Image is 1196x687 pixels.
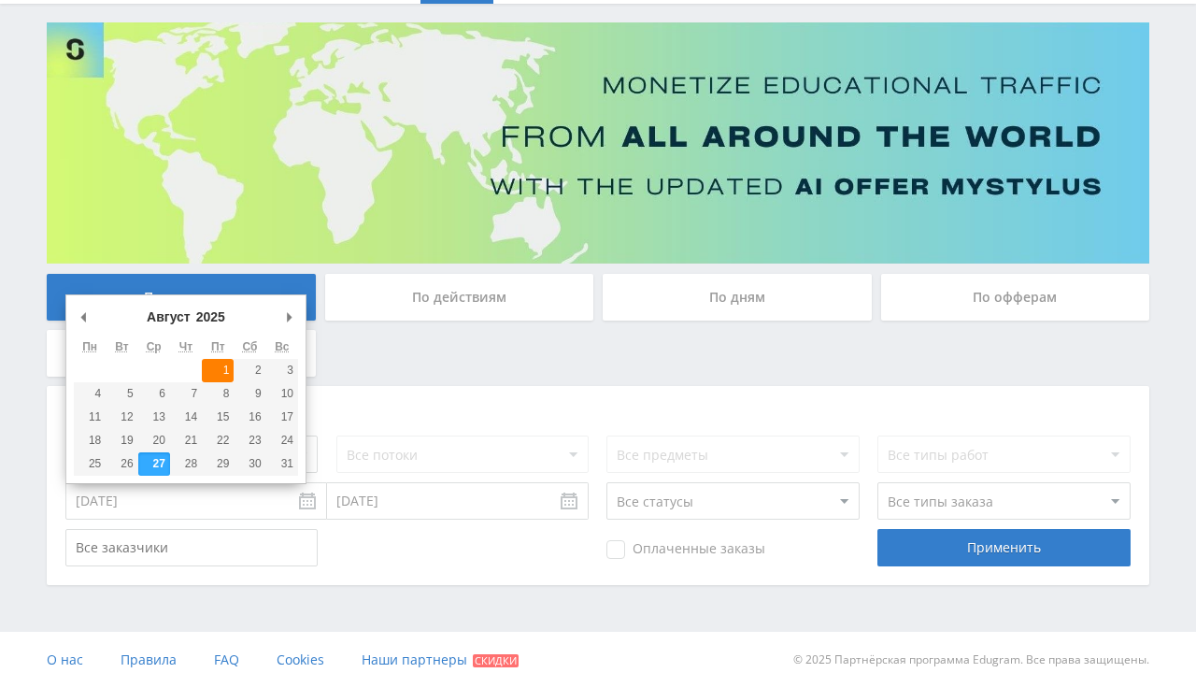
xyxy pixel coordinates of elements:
[603,274,872,321] div: По дням
[234,406,265,429] button: 16
[275,340,289,353] abbr: Воскресенье
[202,452,234,476] button: 29
[170,406,202,429] button: 14
[266,382,298,406] button: 10
[138,452,170,476] button: 27
[279,303,298,331] button: Следующий месяц
[65,405,1131,422] div: Фильтры заказов
[170,382,202,406] button: 7
[193,303,228,331] div: 2025
[82,340,97,353] abbr: Понедельник
[138,406,170,429] button: 13
[234,429,265,452] button: 23
[74,452,106,476] button: 25
[74,406,106,429] button: 11
[877,529,1130,566] div: Применить
[74,382,106,406] button: 4
[243,340,258,353] abbr: Суббота
[214,651,239,668] span: FAQ
[144,303,193,331] div: Август
[74,303,93,331] button: Предыдущий месяц
[266,359,298,382] button: 3
[202,359,234,382] button: 1
[881,274,1150,321] div: По офферам
[362,651,467,668] span: Наши партнеры
[170,452,202,476] button: 28
[234,359,265,382] button: 2
[202,406,234,429] button: 15
[202,429,234,452] button: 22
[266,406,298,429] button: 17
[106,406,137,429] button: 12
[47,330,316,377] div: По локальному лендингу
[606,540,765,559] span: Оплаченные заказы
[202,382,234,406] button: 8
[47,22,1149,264] img: Banner
[65,529,318,566] input: Все заказчики
[121,651,177,668] span: Правила
[65,482,327,520] input: Use the arrow keys to pick a date
[138,382,170,406] button: 6
[115,340,128,353] abbr: Вторник
[277,651,324,668] span: Cookies
[266,429,298,452] button: 24
[47,274,316,321] div: По заказам
[234,452,265,476] button: 30
[138,429,170,452] button: 20
[74,429,106,452] button: 18
[473,654,519,667] span: Скидки
[106,382,137,406] button: 5
[266,452,298,476] button: 31
[179,340,192,353] abbr: Четверг
[147,340,162,353] abbr: Среда
[211,340,225,353] abbr: Пятница
[170,429,202,452] button: 21
[106,452,137,476] button: 26
[106,429,137,452] button: 19
[234,382,265,406] button: 9
[47,651,83,668] span: О нас
[325,274,594,321] div: По действиям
